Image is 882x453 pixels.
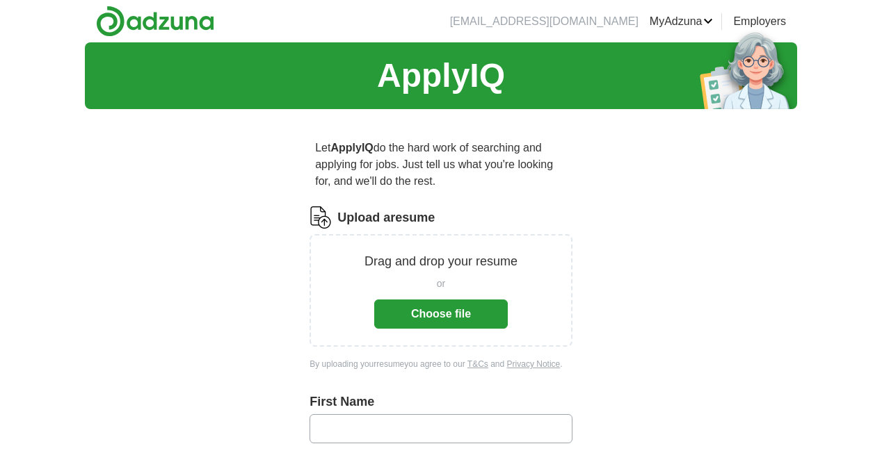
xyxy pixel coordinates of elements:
a: Privacy Notice [507,359,561,369]
a: MyAdzuna [650,13,714,30]
a: T&Cs [467,359,488,369]
img: CV Icon [310,206,332,229]
span: or [437,277,445,291]
label: First Name [310,393,572,411]
div: By uploading your resume you agree to our and . [310,358,572,370]
li: [EMAIL_ADDRESS][DOMAIN_NAME] [450,13,639,30]
strong: ApplyIQ [330,142,373,154]
a: Employers [733,13,786,30]
h1: ApplyIQ [377,51,505,101]
p: Let do the hard work of searching and applying for jobs. Just tell us what you're looking for, an... [310,134,572,195]
img: Adzuna logo [96,6,214,37]
label: Upload a resume [337,208,435,227]
button: Choose file [374,299,508,329]
p: Drag and drop your resume [364,252,518,271]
